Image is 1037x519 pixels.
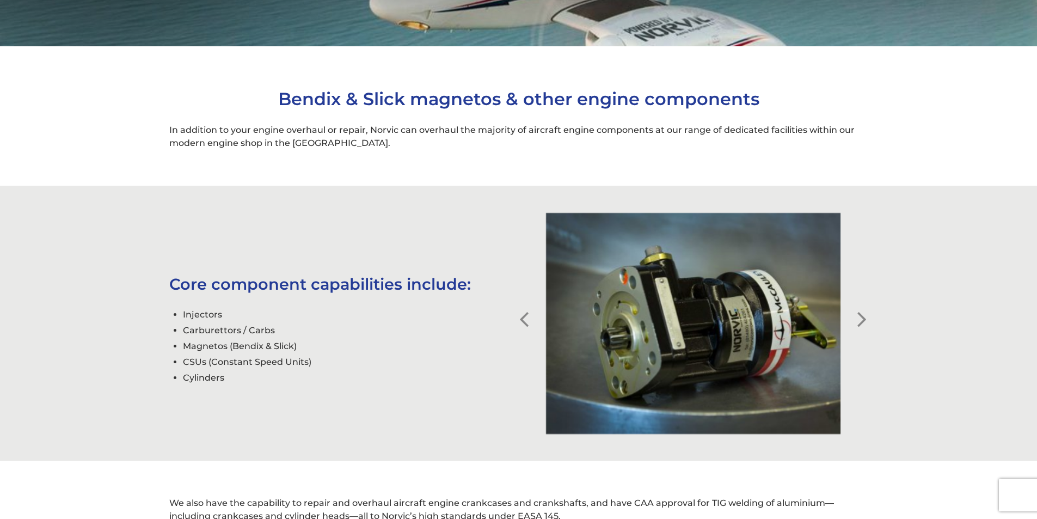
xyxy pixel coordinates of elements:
li: CSUs (Constant Speed Units) [183,354,518,370]
li: Cylinders [183,370,518,386]
span: Bendix & Slick magnetos & other engine components [278,88,759,109]
button: Next [857,306,868,316]
li: Magnetos (Bendix & Slick) [183,338,518,354]
button: Previous [519,306,530,316]
p: In addition to your engine overhaul or repair, Norvic can overhaul the majority of aircraft engin... [169,124,868,150]
li: Carburettors / Carbs [183,322,518,338]
span: Core component capabilities include: [169,274,471,294]
li: Injectors [183,307,518,322]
